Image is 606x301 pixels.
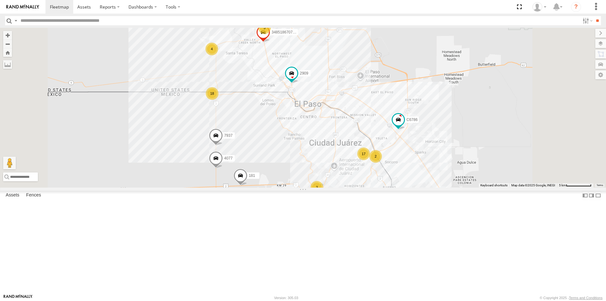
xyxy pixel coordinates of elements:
button: Zoom in [3,31,12,39]
button: Keyboard shortcuts [480,183,508,188]
label: Dock Summary Table to the Right [588,191,595,200]
label: Hide Summary Table [595,191,601,200]
label: Search Query [13,16,18,25]
div: 2 [311,181,323,194]
label: Dock Summary Table to the Left [582,191,588,200]
div: © Copyright 2025 - [540,296,603,300]
label: Fences [23,191,44,200]
span: 2909 [300,71,308,75]
span: C6786 [407,117,418,122]
a: Visit our Website [3,295,33,301]
div: foxconn f [530,2,549,12]
a: Terms and Conditions [569,296,603,300]
div: Version: 305.03 [274,296,298,300]
button: Map Scale: 5 km per 77 pixels [557,183,593,188]
div: 2 [369,150,382,163]
button: Zoom Home [3,48,12,57]
span: 7937 [224,133,233,138]
div: 4 [205,43,218,55]
span: 3485186707B8 [271,30,297,34]
div: 17 [357,147,370,160]
label: Search Filter Options [580,16,594,25]
label: Map Settings [595,70,606,79]
span: 5 km [559,184,566,187]
a: Terms [597,184,603,186]
button: Zoom out [3,39,12,48]
img: rand-logo.svg [6,5,39,9]
label: Measure [3,60,12,69]
i: ? [571,2,581,12]
span: Map data ©2025 Google, INEGI [511,184,555,187]
div: 3 [258,21,271,34]
label: Assets [3,191,22,200]
span: 181 [249,173,255,178]
div: 18 [206,87,218,100]
span: 4077 [224,156,233,160]
button: Drag Pegman onto the map to open Street View [3,157,16,169]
